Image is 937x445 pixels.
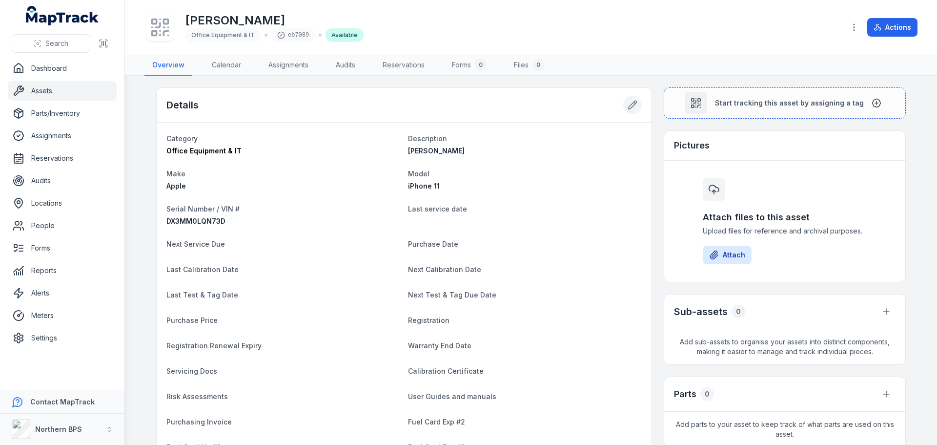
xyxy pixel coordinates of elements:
[408,147,465,155] span: [PERSON_NAME]
[703,246,752,264] button: Attach
[408,341,471,350] span: Warranty End Date
[408,170,429,178] span: Model
[8,171,117,191] a: Audits
[8,216,117,235] a: People
[715,98,864,108] span: Start tracking this asset by assigning a tag
[8,126,117,146] a: Assignments
[8,238,117,258] a: Forms
[166,240,225,248] span: Next Service Due
[703,226,867,236] span: Upload files for reference and archival purposes.
[261,55,316,76] a: Assignments
[166,98,199,112] h2: Details
[408,392,496,401] span: User Guides and manuals
[166,217,225,225] span: DX3MM0LQN73D
[8,306,117,325] a: Meters
[506,55,552,76] a: Files0
[26,6,99,25] a: MapTrack
[166,392,228,401] span: Risk Assessments
[166,170,185,178] span: Make
[166,367,217,375] span: Servicing Docs
[408,182,440,190] span: iPhone 11
[8,328,117,348] a: Settings
[8,283,117,303] a: Alerts
[30,398,95,406] strong: Contact MapTrack
[166,341,262,350] span: Registration Renewal Expiry
[664,87,906,119] button: Start tracking this asset by assigning a tag
[12,34,90,53] button: Search
[166,316,218,324] span: Purchase Price
[35,425,82,433] strong: Northern BPS
[166,182,186,190] span: Apple
[8,148,117,168] a: Reservations
[703,211,867,224] h3: Attach files to this asset
[732,305,745,318] div: 0
[444,55,494,76] a: Forms0
[8,261,117,280] a: Reports
[664,329,905,364] span: Add sub-assets to organise your assets into distinct components, making it easier to manage and t...
[185,13,364,28] h1: [PERSON_NAME]
[674,387,696,401] h3: Parts
[408,240,458,248] span: Purchase Date
[166,265,239,274] span: Last Calibration Date
[408,134,447,143] span: Description
[674,139,710,152] h3: Pictures
[408,265,481,274] span: Next Calibration Date
[166,134,198,143] span: Category
[475,59,487,71] div: 0
[408,316,449,324] span: Registration
[408,205,467,213] span: Last service date
[408,291,496,299] span: Next Test & Tag Due Date
[408,367,484,375] span: Calibration Certificate
[166,147,242,155] span: Office Equipment & IT
[204,55,249,76] a: Calendar
[532,59,544,71] div: 0
[674,305,728,318] h2: Sub-assets
[8,59,117,78] a: Dashboard
[166,291,238,299] span: Last Test & Tag Date
[375,55,432,76] a: Reservations
[271,28,315,42] div: eb7089
[8,193,117,213] a: Locations
[166,418,232,426] span: Purchasing Invoice
[144,55,192,76] a: Overview
[326,28,364,42] div: Available
[45,39,68,48] span: Search
[8,81,117,101] a: Assets
[166,205,240,213] span: Serial Number / VIN #
[328,55,363,76] a: Audits
[408,418,465,426] span: Fuel Card Exp #2
[867,18,917,37] button: Actions
[8,104,117,123] a: Parts/Inventory
[700,387,714,401] div: 0
[191,31,255,39] span: Office Equipment & IT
